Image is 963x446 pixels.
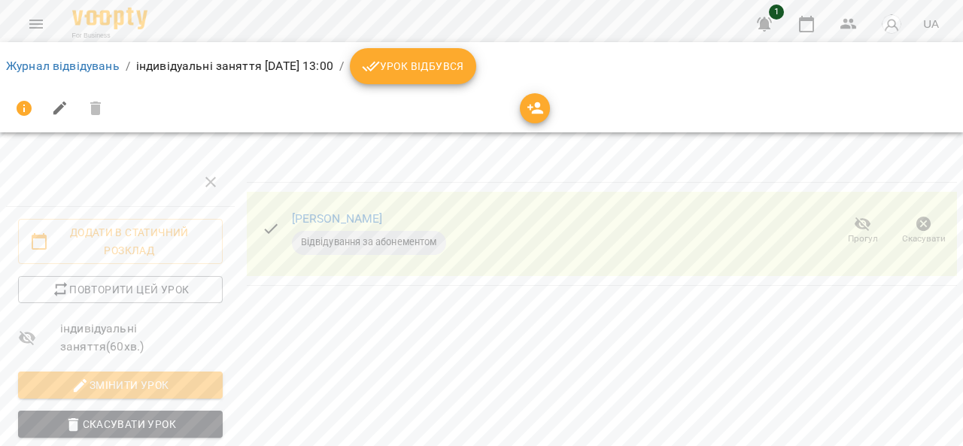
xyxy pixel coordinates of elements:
button: Додати в статичний розклад [18,219,223,264]
span: Змінити урок [30,376,211,394]
span: Прогул [848,232,878,245]
button: Скасувати [893,210,954,252]
li: / [339,57,344,75]
span: Додати в статичний розклад [30,223,211,259]
span: Скасувати [902,232,946,245]
span: For Business [72,31,147,41]
span: Урок відбувся [362,57,464,75]
button: UA [917,10,945,38]
span: 1 [769,5,784,20]
img: avatar_s.png [881,14,902,35]
img: Voopty Logo [72,8,147,29]
nav: breadcrumb [6,48,957,84]
a: Журнал відвідувань [6,59,120,73]
span: Відвідування за абонементом [292,235,446,249]
span: Повторити цей урок [30,281,211,299]
p: індивідуальні заняття [DATE] 13:00 [136,57,333,75]
button: Урок відбувся [350,48,476,84]
span: UA [923,16,939,32]
a: [PERSON_NAME] [292,211,383,226]
button: Menu [18,6,54,42]
button: Повторити цей урок [18,276,223,303]
button: Скасувати Урок [18,411,223,438]
li: / [126,57,130,75]
span: Скасувати Урок [30,415,211,433]
button: Змінити урок [18,372,223,399]
span: індивідуальні заняття ( 60 хв. ) [60,320,223,355]
button: Прогул [832,210,893,252]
